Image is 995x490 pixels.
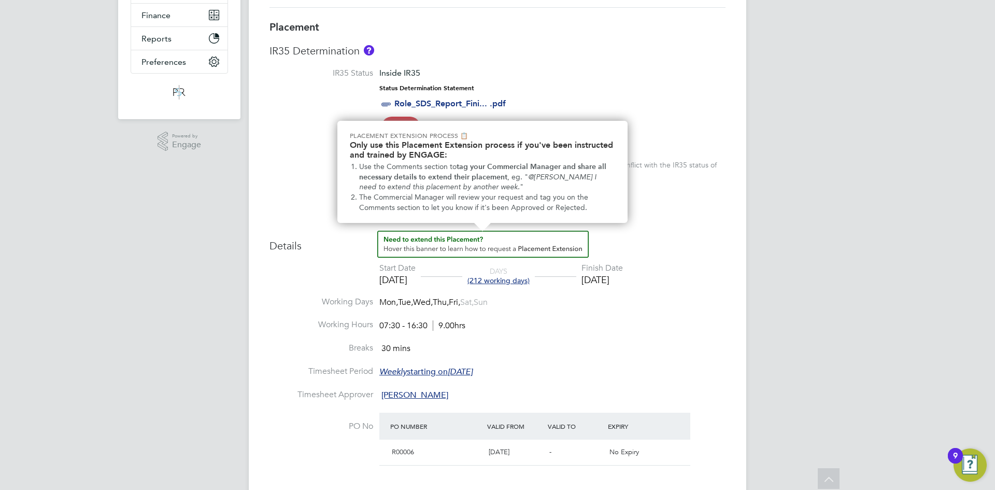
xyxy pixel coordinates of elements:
div: Valid From [485,417,545,436]
span: High [381,117,420,137]
span: Mon, [379,297,398,307]
span: R00006 [392,447,414,456]
span: 30 mins [381,343,410,354]
span: [PERSON_NAME] [381,390,448,400]
span: Fri, [449,297,460,307]
span: Sat, [460,297,474,307]
label: IR35 Risk [269,121,373,132]
em: @[PERSON_NAME] I need to extend this placement by another week. [359,173,599,192]
span: Inside IR35 [379,68,420,78]
span: Reports [141,34,172,44]
em: [DATE] [448,367,473,377]
h3: Details [269,231,726,253]
div: PO Number [388,417,485,436]
span: Thu, [433,297,449,307]
div: 07:30 - 16:30 [379,320,465,331]
h3: IR35 Determination [269,44,726,58]
div: 9 [953,456,958,469]
em: Weekly [379,367,407,377]
div: Expiry [605,417,666,436]
span: Finance [141,10,170,20]
span: , eg. " [507,173,528,181]
span: 9.00hrs [433,320,465,331]
label: IR35 Status [269,68,373,79]
label: Timesheet Approver [269,389,373,400]
span: Engage [172,141,201,149]
button: How to extend a Placement? [377,231,589,258]
div: [DATE] [581,274,623,286]
button: About IR35 [364,45,374,55]
label: Breaks [269,343,373,354]
label: PO No [269,421,373,432]
span: Sun [474,297,488,307]
span: Preferences [141,57,186,67]
div: [DATE] [379,274,416,286]
span: Powered by [172,132,201,141]
span: No Expiry [609,447,639,456]
strong: tag your Commercial Manager and share all necessary details to extend their placement [359,162,608,181]
span: starting on [379,367,473,377]
img: psrsolutions-logo-retina.png [170,84,189,101]
span: Tue, [398,297,413,307]
div: Start Date [379,263,416,274]
span: Use the Comments section to [359,162,457,171]
label: Timesheet Period [269,366,373,377]
span: - [549,447,551,456]
p: Placement Extension Process 📋 [350,131,615,140]
div: DAYS [462,267,535,285]
a: Go to home page [131,84,228,101]
li: The Commercial Manager will review your request and tag you on the Comments section to let you kn... [359,192,615,213]
div: Valid To [545,417,606,436]
div: Need to extend this Placement? Hover this banner. [337,121,628,223]
label: Working Hours [269,319,373,330]
strong: Status Determination Statement [379,85,474,92]
h2: Only use this Placement Extension process if you've been instructed and trained by ENGAGE: [350,140,615,160]
div: Finish Date [581,263,623,274]
span: Wed, [413,297,433,307]
a: Role_SDS_Report_Fini... .pdf [394,99,506,108]
span: " [520,183,523,191]
span: (212 working days) [467,276,530,285]
button: Open Resource Center, 9 new notifications [954,449,987,482]
label: Working Days [269,297,373,307]
b: Placement [269,21,319,33]
span: [DATE] [489,447,509,456]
